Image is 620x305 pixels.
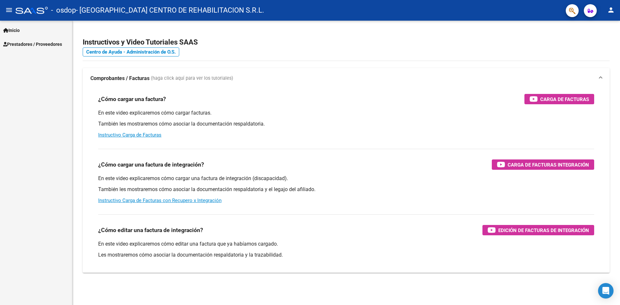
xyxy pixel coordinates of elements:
[98,226,203,235] h3: ¿Cómo editar una factura de integración?
[98,186,594,193] p: También les mostraremos cómo asociar la documentación respaldatoria y el legajo del afiliado.
[98,95,166,104] h3: ¿Cómo cargar una factura?
[51,3,76,17] span: - osdop
[83,68,610,89] mat-expansion-panel-header: Comprobantes / Facturas (haga click aquí para ver los tutoriales)
[508,161,589,169] span: Carga de Facturas Integración
[83,89,610,273] div: Comprobantes / Facturas (haga click aquí para ver los tutoriales)
[98,251,594,259] p: Les mostraremos cómo asociar la documentación respaldatoria y la trazabilidad.
[98,175,594,182] p: En este video explicaremos cómo cargar una factura de integración (discapacidad).
[3,41,62,48] span: Prestadores / Proveedores
[98,160,204,169] h3: ¿Cómo cargar una factura de integración?
[607,6,615,14] mat-icon: person
[540,95,589,103] span: Carga de Facturas
[5,6,13,14] mat-icon: menu
[498,226,589,234] span: Edición de Facturas de integración
[151,75,233,82] span: (haga click aquí para ver los tutoriales)
[76,3,264,17] span: - [GEOGRAPHIC_DATA] CENTRO DE REHABILITACION S.R.L.
[98,198,222,203] a: Instructivo Carga de Facturas con Recupero x Integración
[90,75,150,82] strong: Comprobantes / Facturas
[598,283,614,299] div: Open Intercom Messenger
[492,159,594,170] button: Carga de Facturas Integración
[524,94,594,104] button: Carga de Facturas
[98,240,594,248] p: En este video explicaremos cómo editar una factura que ya habíamos cargado.
[83,47,179,56] a: Centro de Ayuda - Administración de O.S.
[3,27,20,34] span: Inicio
[98,120,594,127] p: También les mostraremos cómo asociar la documentación respaldatoria.
[98,109,594,117] p: En este video explicaremos cómo cargar facturas.
[98,132,161,138] a: Instructivo Carga de Facturas
[83,36,610,48] h2: Instructivos y Video Tutoriales SAAS
[482,225,594,235] button: Edición de Facturas de integración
